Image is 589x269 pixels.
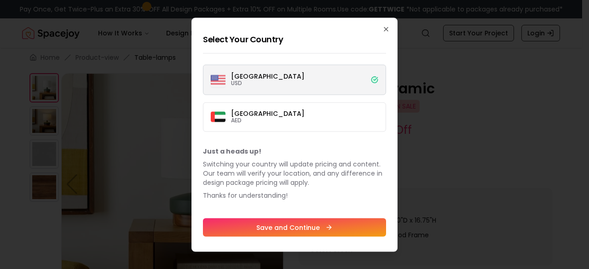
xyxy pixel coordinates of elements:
[203,33,386,46] h2: Select Your Country
[231,116,305,124] p: AED
[203,190,386,200] p: Thanks for understanding!
[203,146,261,155] b: Just a heads up!
[231,110,305,116] p: [GEOGRAPHIC_DATA]
[211,112,225,122] img: Dubai
[231,73,305,79] p: [GEOGRAPHIC_DATA]
[211,72,225,87] img: United States
[203,218,386,236] button: Save and Continue
[231,79,305,86] p: USD
[203,159,386,187] p: Switching your country will update pricing and content. Our team will verify your location, and a...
